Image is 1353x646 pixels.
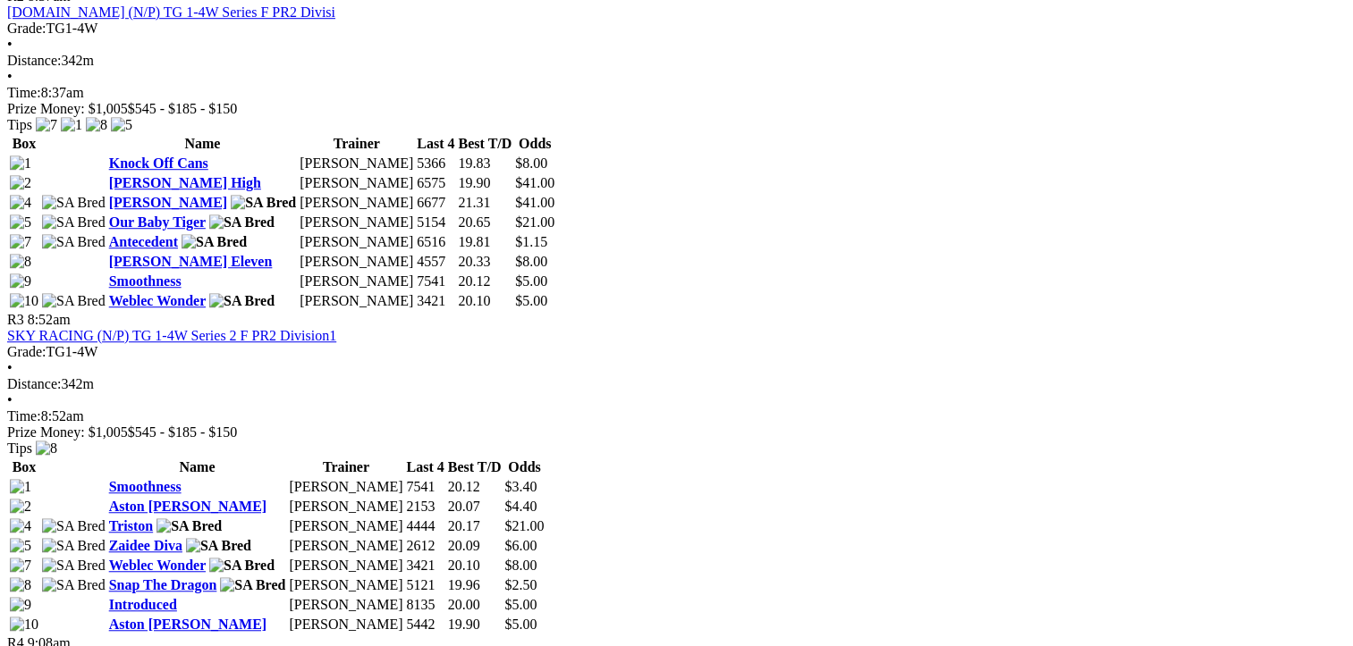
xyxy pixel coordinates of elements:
[42,234,106,250] img: SA Bred
[504,518,544,533] span: $21.00
[7,37,13,52] span: •
[416,194,455,212] td: 6677
[109,617,266,632] a: Aston [PERSON_NAME]
[515,175,554,190] span: $41.00
[10,577,31,593] img: 8
[447,576,503,594] td: 19.96
[61,117,82,133] img: 1
[504,597,537,612] span: $5.00
[299,194,414,212] td: [PERSON_NAME]
[447,596,503,614] td: 20.00
[10,558,31,574] img: 7
[7,408,1346,424] div: 8:52am
[109,273,182,289] a: Smoothness
[109,234,178,249] a: Antecedent
[109,479,182,494] a: Smoothness
[7,344,47,359] span: Grade:
[7,21,47,36] span: Grade:
[288,517,403,535] td: [PERSON_NAME]
[7,328,336,343] a: SKY RACING (N/P) TG 1-4W Series 2 F PR2 Division1
[406,616,445,633] td: 5442
[109,597,177,612] a: Introduced
[7,408,41,424] span: Time:
[7,392,13,407] span: •
[42,558,106,574] img: SA Bred
[36,440,57,457] img: 8
[109,577,217,592] a: Snap The Dragon
[416,233,455,251] td: 6516
[111,117,132,133] img: 5
[515,214,554,230] span: $21.00
[7,117,32,132] span: Tips
[10,254,31,270] img: 8
[10,214,31,231] img: 5
[7,344,1346,360] div: TG1-4W
[7,53,1346,69] div: 342m
[515,155,547,171] span: $8.00
[447,517,503,535] td: 20.17
[156,518,222,534] img: SA Bred
[231,195,296,211] img: SA Bred
[416,214,455,231] td: 5154
[10,234,31,250] img: 7
[7,4,335,20] a: [DOMAIN_NAME] (N/P) TG 1-4W Series F PR2 Divisi
[108,458,287,476] th: Name
[109,558,206,573] a: Weblec Wonder
[128,101,238,116] span: $545 - $185 - $150
[458,155,513,172] td: 19.83
[416,135,455,153] th: Last 4
[186,538,251,554] img: SA Bred
[406,557,445,575] td: 3421
[406,596,445,614] td: 8135
[416,155,455,172] td: 5366
[504,577,537,592] span: $2.50
[109,499,266,514] a: Aston [PERSON_NAME]
[447,458,503,476] th: Best T/D
[10,499,31,515] img: 2
[42,293,106,309] img: SA Bred
[406,576,445,594] td: 5121
[86,117,107,133] img: 8
[10,155,31,172] img: 1
[458,194,513,212] td: 21.31
[515,293,547,308] span: $5.00
[7,69,13,84] span: •
[13,136,37,151] span: Box
[299,174,414,192] td: [PERSON_NAME]
[10,538,31,554] img: 5
[299,214,414,231] td: [PERSON_NAME]
[109,538,182,553] a: Zaidee Diva
[42,538,106,554] img: SA Bred
[42,577,106,593] img: SA Bred
[288,596,403,614] td: [PERSON_NAME]
[299,135,414,153] th: Trainer
[42,518,106,534] img: SA Bred
[28,312,71,327] span: 8:52am
[458,292,513,310] td: 20.10
[458,214,513,231] td: 20.65
[10,617,38,633] img: 10
[406,478,445,496] td: 7541
[299,253,414,271] td: [PERSON_NAME]
[109,214,206,230] a: Our Baby Tiger
[7,424,1346,440] div: Prize Money: $1,005
[182,234,247,250] img: SA Bred
[10,175,31,191] img: 2
[7,312,24,327] span: R3
[10,273,31,289] img: 9
[288,498,403,516] td: [PERSON_NAME]
[288,458,403,476] th: Trainer
[288,616,403,633] td: [PERSON_NAME]
[504,558,537,573] span: $8.00
[416,273,455,290] td: 7541
[406,537,445,555] td: 2612
[109,518,153,533] a: Triston
[7,101,1346,117] div: Prize Money: $1,005
[416,253,455,271] td: 4557
[220,577,285,593] img: SA Bred
[447,537,503,555] td: 20.09
[504,479,537,494] span: $3.40
[7,440,32,456] span: Tips
[109,293,206,308] a: Weblec Wonder
[299,273,414,290] td: [PERSON_NAME]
